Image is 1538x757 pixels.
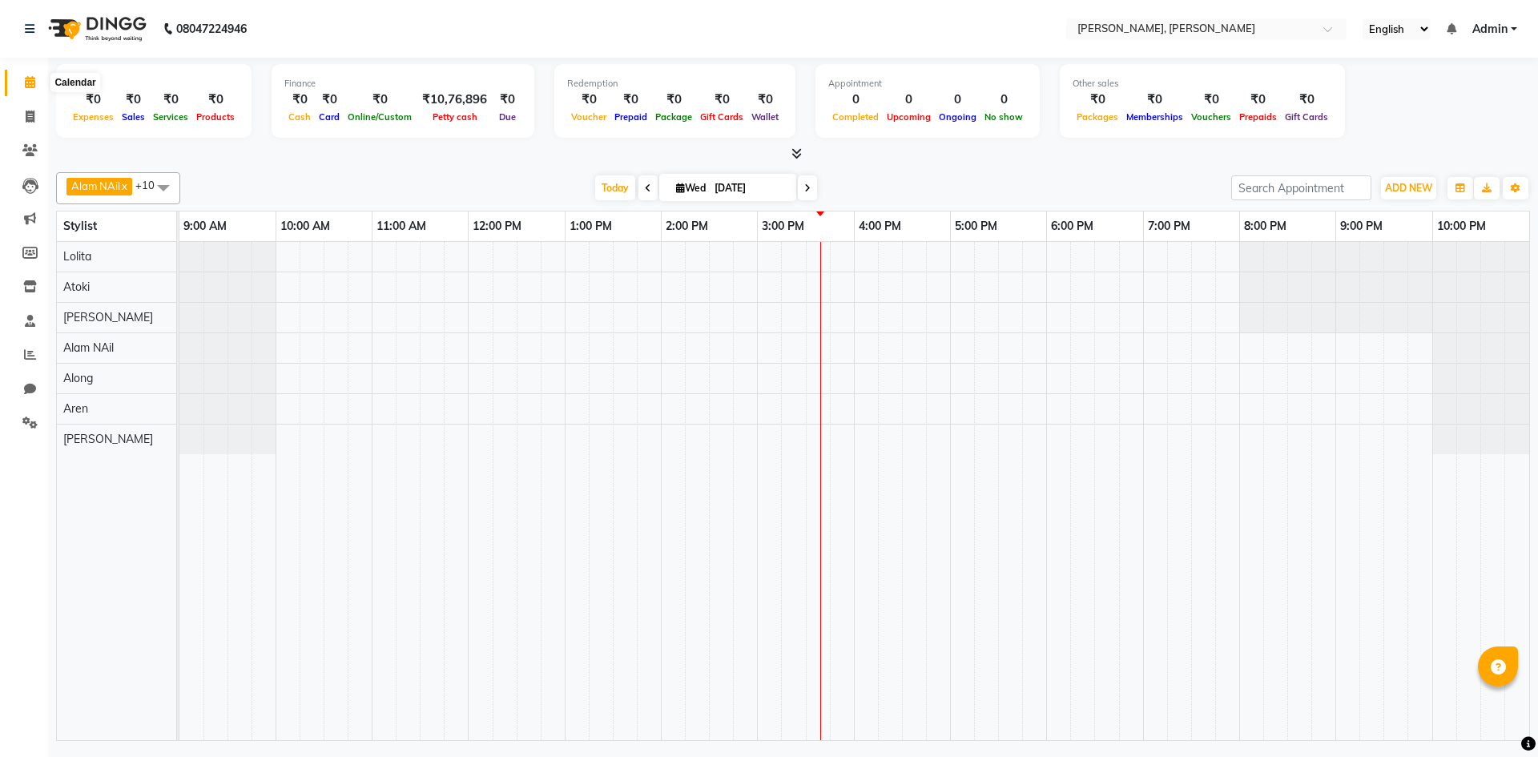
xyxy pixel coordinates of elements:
span: Stylist [63,219,97,233]
a: x [120,179,127,192]
div: ₹0 [284,91,315,109]
span: Admin [1472,21,1508,38]
span: [PERSON_NAME] [63,432,153,446]
div: Other sales [1073,77,1332,91]
span: Prepaids [1235,111,1281,123]
span: Completed [828,111,883,123]
span: Expenses [69,111,118,123]
a: 2:00 PM [662,215,712,238]
span: Alam NAil [63,340,114,355]
span: Sales [118,111,149,123]
div: ₹0 [651,91,696,109]
span: +10 [135,179,167,191]
a: 1:00 PM [566,215,616,238]
div: ₹0 [1073,91,1122,109]
a: 5:00 PM [951,215,1001,238]
div: ₹0 [149,91,192,109]
div: Calendar [50,73,99,92]
div: 0 [828,91,883,109]
span: Vouchers [1187,111,1235,123]
span: Upcoming [883,111,935,123]
a: 11:00 AM [372,215,430,238]
span: Memberships [1122,111,1187,123]
div: ₹0 [1187,91,1235,109]
div: 0 [980,91,1027,109]
span: Ongoing [935,111,980,123]
div: Appointment [828,77,1027,91]
div: ₹0 [696,91,747,109]
b: 08047224946 [176,6,247,51]
a: 9:00 AM [179,215,231,238]
div: 0 [883,91,935,109]
span: Voucher [567,111,610,123]
span: Aren [63,401,88,416]
span: Packages [1073,111,1122,123]
span: Alam NAil [71,179,120,192]
span: Along [63,371,93,385]
input: 2025-09-03 [710,176,790,200]
a: 12:00 PM [469,215,525,238]
img: logo [41,6,151,51]
div: 0 [935,91,980,109]
span: Card [315,111,344,123]
span: Lolita [63,249,91,264]
div: ₹0 [118,91,149,109]
a: 4:00 PM [855,215,905,238]
div: ₹10,76,896 [416,91,493,109]
input: Search Appointment [1231,175,1371,200]
button: ADD NEW [1381,177,1436,199]
span: Services [149,111,192,123]
span: Petty cash [429,111,481,123]
div: ₹0 [567,91,610,109]
span: Gift Cards [696,111,747,123]
div: ₹0 [610,91,651,109]
span: Online/Custom [344,111,416,123]
a: 7:00 PM [1144,215,1194,238]
span: Prepaid [610,111,651,123]
span: ADD NEW [1385,182,1432,194]
div: ₹0 [192,91,239,109]
div: Finance [284,77,521,91]
div: ₹0 [344,91,416,109]
a: 6:00 PM [1047,215,1097,238]
span: Wallet [747,111,783,123]
span: Atoki [63,280,90,294]
span: Package [651,111,696,123]
div: ₹0 [747,91,783,109]
a: 10:00 PM [1433,215,1490,238]
a: 9:00 PM [1336,215,1387,238]
a: 8:00 PM [1240,215,1290,238]
span: [PERSON_NAME] [63,310,153,324]
div: Total [69,77,239,91]
div: ₹0 [1281,91,1332,109]
span: No show [980,111,1027,123]
div: ₹0 [1122,91,1187,109]
span: Gift Cards [1281,111,1332,123]
span: Today [595,175,635,200]
span: Due [495,111,520,123]
a: 10:00 AM [276,215,334,238]
div: ₹0 [1235,91,1281,109]
div: ₹0 [315,91,344,109]
div: ₹0 [493,91,521,109]
span: Wed [672,182,710,194]
span: Cash [284,111,315,123]
a: 3:00 PM [758,215,808,238]
div: Redemption [567,77,783,91]
div: ₹0 [69,91,118,109]
span: Products [192,111,239,123]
